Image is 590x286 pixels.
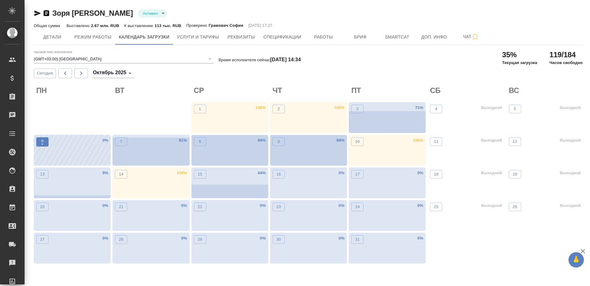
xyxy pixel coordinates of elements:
[102,170,108,176] p: 9 %
[255,105,266,111] p: 100 %
[155,23,181,28] p: 113 тыс. RUB
[509,137,521,146] button: 12
[417,203,423,209] p: 0 %
[273,235,285,244] button: 30
[248,22,273,29] p: [DATE] 17:27
[115,203,127,211] button: 21
[430,105,442,113] button: 4
[218,58,301,62] p: Время исполнителя сейчас
[102,203,108,209] p: 0 %
[199,139,201,145] p: 8
[115,86,189,95] h2: ВТ
[309,33,338,41] span: Работы
[181,235,187,241] p: 0 %
[273,170,285,179] button: 16
[198,204,202,210] p: 22
[509,105,521,113] button: 5
[430,137,442,146] button: 11
[34,50,72,54] label: Часовой пояс исполнителя
[434,171,439,177] p: 18
[277,139,280,145] p: 9
[119,236,124,243] p: 28
[383,33,412,41] span: Smartcat
[509,86,583,95] h2: ВС
[513,139,517,145] p: 12
[339,203,344,209] p: 0 %
[456,33,486,41] span: Чат
[186,22,209,29] p: Проверено
[514,106,516,112] p: 5
[502,50,537,60] h2: 35%
[43,10,50,17] button: Скопировать ссылку
[66,23,91,28] p: Выставлено
[351,86,426,95] h2: ПТ
[413,137,423,143] p: 100 %
[34,69,56,78] button: Сегодня
[270,57,301,62] h4: [DATE] 14:34
[40,204,45,210] p: 20
[277,106,280,112] p: 2
[36,170,49,179] button: 13
[339,235,344,241] p: 0 %
[194,137,206,146] button: 8
[41,141,43,147] p: •
[351,235,364,244] button: 31
[209,22,243,29] p: Грамович София
[199,106,201,112] p: 1
[351,105,364,113] button: 3
[52,9,133,17] a: Зоря [PERSON_NAME]
[119,204,124,210] p: 21
[276,171,281,177] p: 16
[36,86,111,95] h2: ПН
[346,33,375,41] span: Бриф
[415,105,423,111] p: 71 %
[120,139,122,145] p: 7
[119,33,170,41] span: Календарь загрузки
[355,236,360,243] p: 31
[435,106,437,112] p: 4
[91,23,119,28] p: 2.67 млн. RUB
[37,33,67,41] span: Детали
[417,235,423,241] p: 0 %
[339,170,344,176] p: 0 %
[351,137,364,146] button: 10
[430,203,442,211] button: 25
[115,235,127,244] button: 28
[34,23,61,28] p: Общая сумма
[40,236,45,243] p: 27
[273,203,285,211] button: 23
[351,203,364,211] button: 24
[417,170,423,176] p: 0 %
[37,70,53,77] span: Сегодня
[177,170,187,176] p: 100 %
[513,171,517,177] p: 19
[434,139,439,145] p: 11
[549,60,583,66] p: Часов свободно
[260,203,266,209] p: 0 %
[571,253,581,266] span: 🙏
[430,86,504,95] h2: СБ
[356,106,358,112] p: 3
[198,171,202,177] p: 15
[260,235,266,241] p: 0 %
[430,170,442,179] button: 18
[481,203,502,209] p: Выходной
[41,138,43,144] p: 6
[36,203,49,211] button: 20
[181,203,187,209] p: 0 %
[471,33,479,41] svg: Подписаться
[226,33,256,41] span: Реквизиты
[336,137,344,143] p: 99 %
[434,204,439,210] p: 25
[36,235,49,244] button: 27
[102,235,108,241] p: 0 %
[34,10,41,17] button: Скопировать ссылку для ЯМессенджера
[263,33,301,41] span: Спецификации
[481,105,502,111] p: Выходной
[179,137,187,143] p: 91 %
[115,137,127,146] button: 7
[355,171,360,177] p: 17
[273,137,285,146] button: 9
[509,170,521,179] button: 19
[355,204,360,210] p: 24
